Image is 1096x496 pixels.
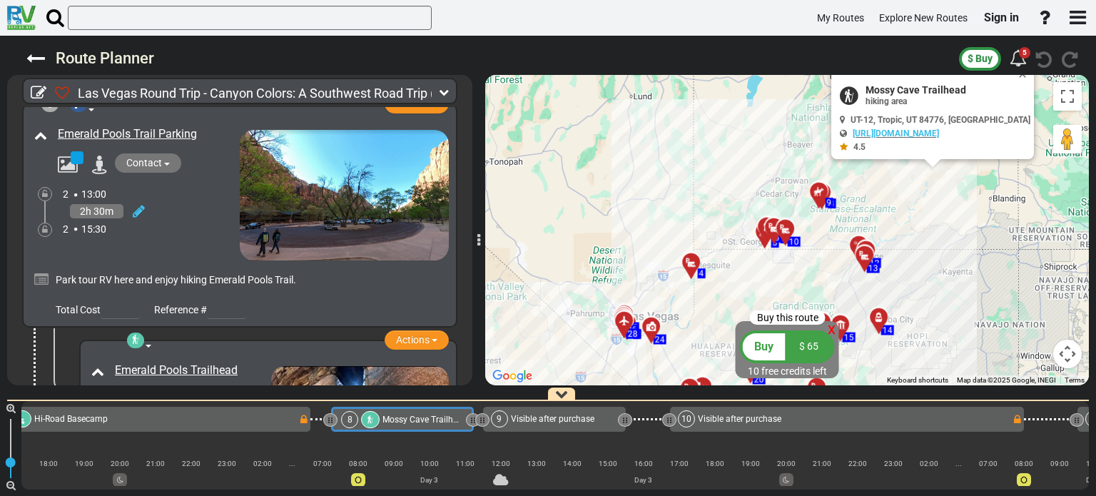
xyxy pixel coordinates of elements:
[245,457,280,470] div: 02:00
[698,414,781,424] span: Visible after purchase
[56,274,296,285] span: Park tour RV here and enjoy hiking Emerald Pools Trail.
[280,468,304,482] div: |
[245,468,280,482] div: |
[56,49,154,67] sapn: Route Planner
[271,366,449,466] img: mqdefault.jpg
[447,468,483,482] div: |
[804,457,840,470] div: 21:00
[748,365,759,377] span: 10
[240,130,449,260] img: emerald%20pools%20trail%20parking_id-74461_main_340b.png
[626,468,661,482] div: |
[1053,82,1082,111] button: Toggle fullscreen view
[1010,46,1027,71] div: 5
[376,457,412,470] div: 09:00
[31,468,66,482] div: |
[483,457,519,470] div: 12:00
[789,236,799,246] span: 10
[733,457,768,470] div: 19:00
[655,334,665,344] span: 24
[876,457,911,470] div: 23:00
[590,457,626,470] div: 15:00
[911,468,947,482] div: |
[697,457,733,470] div: 18:00
[635,329,640,339] span: 3
[554,457,590,470] div: 14:00
[420,476,438,484] span: Day 3
[957,376,1056,384] span: Map data ©2025 Google, INEGI
[947,457,970,470] div: ...
[31,457,66,470] div: 18:00
[519,457,554,470] div: 13:00
[34,414,108,424] span: Hi-Road Basecamp
[115,363,238,377] a: Emerald Pools Trailhead
[1019,47,1030,59] div: 5
[70,204,123,218] div: 2h 30m
[396,334,430,345] span: Actions
[757,312,818,323] span: Buy this route
[817,12,864,24] span: My Routes
[733,468,768,482] div: |
[911,457,947,470] div: 02:00
[491,410,508,427] div: 9
[209,457,245,470] div: 23:00
[866,96,907,106] span: hiking area
[959,47,1001,71] button: $ Buy
[840,468,876,482] div: |
[754,374,764,384] span: 20
[412,457,447,470] div: 10:00
[773,238,778,248] span: 5
[66,468,102,482] div: |
[628,328,638,338] span: 28
[489,367,536,385] img: Google
[590,468,626,482] div: |
[126,157,162,168] span: Contact
[978,3,1025,33] a: Sign in
[804,468,840,482] div: |
[1006,457,1042,470] div: 08:00
[1006,468,1042,482] div: |
[63,223,68,235] span: 2
[970,457,1006,470] div: 07:00
[280,457,304,470] div: ...
[138,457,173,470] div: 21:00
[866,84,1030,96] span: Mossy Cave Trailhead
[382,415,467,425] span: Mossy Cave Trailhead
[947,468,970,482] div: |
[7,6,36,30] img: RvPlanetLogo.png
[385,330,449,350] button: Actions
[66,457,102,470] div: 19:00
[634,476,652,484] span: Day 3
[782,233,787,243] span: 7
[209,468,245,482] div: |
[340,468,376,482] div: |
[63,188,68,200] span: 2
[56,304,101,315] span: Total Cost
[340,457,376,470] div: 08:00
[827,198,832,208] span: 9
[768,468,804,482] div: |
[305,468,340,482] div: |
[799,340,818,352] span: $ 65
[626,457,661,470] div: 16:00
[840,457,876,470] div: 22:00
[102,457,138,470] div: 20:00
[868,263,878,273] span: 13
[887,375,948,385] button: Keyboard shortcuts
[489,367,536,385] a: Open this area in Google Maps (opens a new window)
[1042,468,1077,482] div: |
[58,127,197,141] a: Emerald Pools Trail Parking
[81,188,106,200] span: 13:00
[305,457,340,470] div: 07:00
[22,103,457,327] div: 6 Actions Emerald Pools Trail Parking Contact 2 13:00 2h 30m 2 15:30 Park tour RV here and enjoy ...
[661,457,697,470] div: 17:00
[736,330,839,364] button: Buy $ 65
[173,457,209,470] div: 22:00
[1053,125,1082,153] button: Drag Pegman onto the map to open Street View
[78,86,427,101] span: Las Vegas Round Trip - Canyon Colors: A Southwest Road Trip
[483,468,519,482] div: |
[811,4,871,32] a: My Routes
[844,332,854,342] span: 15
[678,410,695,427] div: 10
[970,468,1006,482] div: |
[173,468,209,482] div: |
